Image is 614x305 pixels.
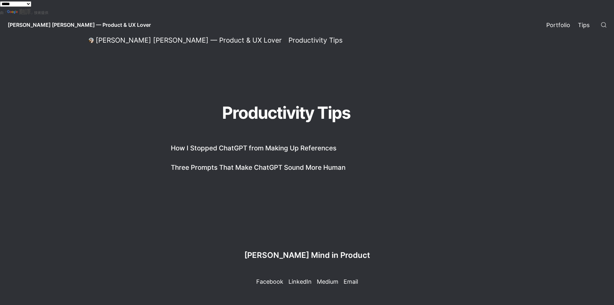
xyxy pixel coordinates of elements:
a: [PERSON_NAME] Mind in Product [244,250,370,266]
p: Facebook [256,277,283,286]
div: [PERSON_NAME] [PERSON_NAME] — Product & UX Lover [96,36,282,45]
a: LinkedIn [288,274,312,287]
p: Medium [317,277,338,286]
img: Google 翻譯 [7,10,19,15]
a: 翻譯 [7,8,31,15]
a: [PERSON_NAME] [PERSON_NAME] — Product & UX Lover [3,16,156,34]
a: Portfolio [542,16,574,34]
a: [PERSON_NAME] [PERSON_NAME] — Product & UX Lover [87,36,284,44]
div: Productivity Tips [288,36,343,45]
a: Tips [574,16,593,34]
h1: Productivity Tips [112,100,460,126]
a: Email [343,274,359,287]
span: [PERSON_NAME] Mind in Product [244,250,370,260]
img: Daniel Lee — Product & UX Lover [89,38,94,43]
a: Medium [316,274,339,287]
p: Email [344,277,358,286]
p: LinkedIn [288,277,312,286]
a: Facebook [256,274,284,287]
span: / [284,38,286,43]
a: Productivity Tips [287,36,345,44]
span: [PERSON_NAME] [PERSON_NAME] — Product & UX Lover [8,22,151,28]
